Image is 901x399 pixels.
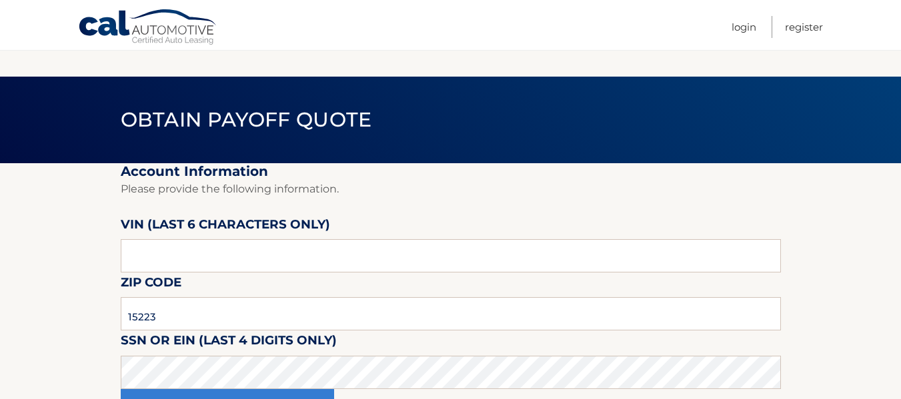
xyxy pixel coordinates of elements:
label: SSN or EIN (last 4 digits only) [121,330,337,355]
p: Please provide the following information. [121,180,781,199]
h2: Account Information [121,163,781,180]
a: Cal Automotive [78,9,218,47]
label: Zip Code [121,272,181,297]
a: Register [785,16,823,38]
label: VIN (last 6 characters only) [121,214,330,239]
a: Login [732,16,756,38]
span: Obtain Payoff Quote [121,107,372,132]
